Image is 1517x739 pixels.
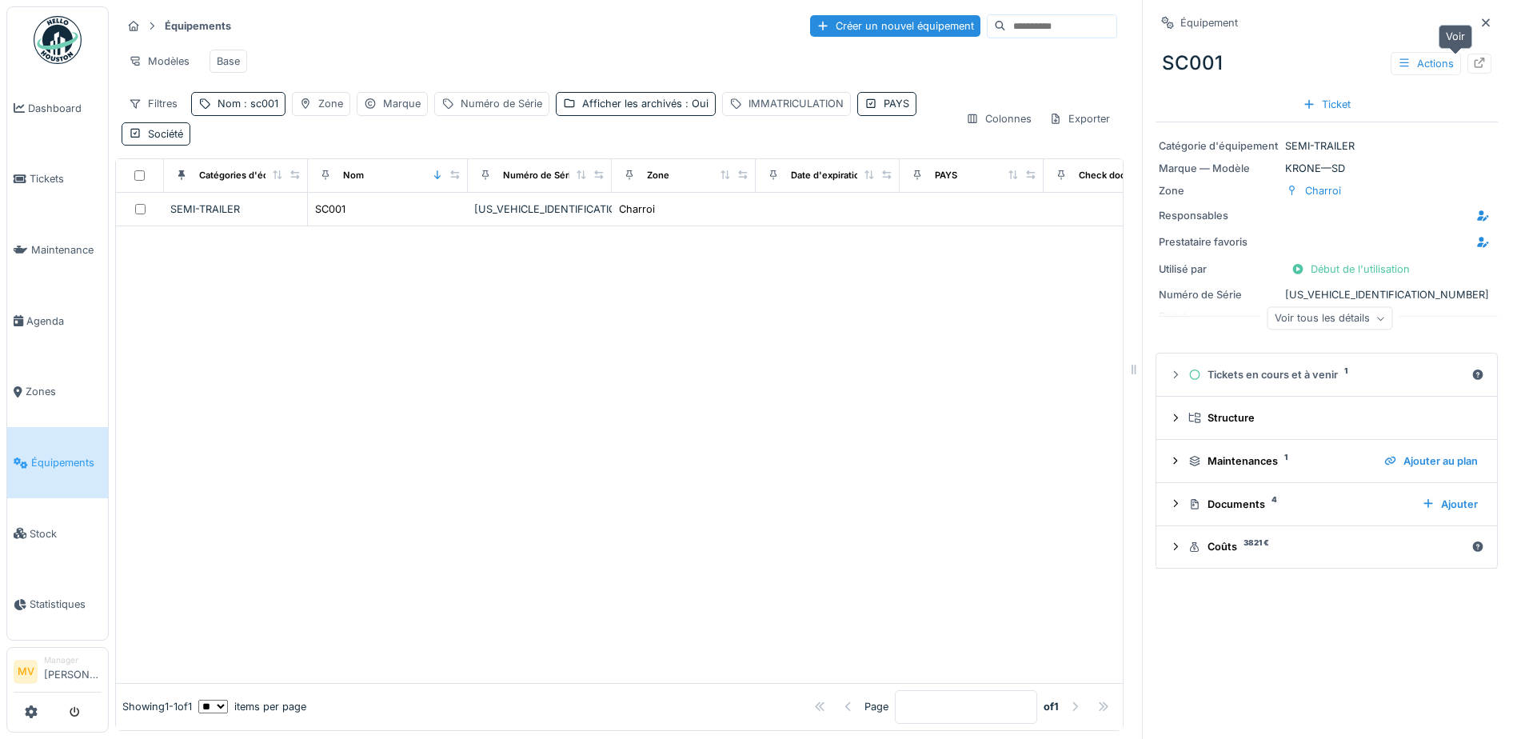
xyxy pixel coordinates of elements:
[148,126,183,142] div: Société
[1156,42,1498,84] div: SC001
[1159,183,1279,198] div: Zone
[1159,287,1495,302] div: [US_VEHICLE_IDENTIFICATION_NUMBER]
[1163,489,1491,519] summary: Documents4Ajouter
[619,202,655,217] div: Charroi
[199,169,310,182] div: Catégories d'équipement
[315,202,345,217] div: SC001
[1163,533,1491,562] summary: Coûts3821 €
[241,98,278,110] span: : sc001
[1391,52,1461,75] div: Actions
[1159,208,1279,223] div: Responsables
[1159,138,1279,154] div: Catégorie d'équipement
[14,654,102,693] a: MV Manager[PERSON_NAME]
[1415,493,1484,515] div: Ajouter
[44,654,102,666] div: Manager
[26,314,102,329] span: Agenda
[1188,497,1409,512] div: Documents
[647,169,669,182] div: Zone
[1296,94,1357,115] div: Ticket
[935,169,957,182] div: PAYS
[1305,183,1341,198] div: Charroi
[31,242,102,258] span: Maintenance
[1188,453,1371,469] div: Maintenances
[7,569,108,641] a: Statistiques
[1378,450,1484,472] div: Ajouter au plan
[31,455,102,470] span: Équipements
[217,54,240,69] div: Base
[1159,161,1279,176] div: Marque — Modèle
[158,18,238,34] strong: Équipements
[343,169,364,182] div: Nom
[1188,367,1465,382] div: Tickets en cours et à venir
[582,96,709,111] div: Afficher les archivés
[1044,699,1059,714] strong: of 1
[30,526,102,541] span: Stock
[170,202,301,217] div: SEMI-TRAILER
[7,144,108,215] a: Tickets
[1079,169,1176,182] div: Check document date
[461,96,542,111] div: Numéro de Série
[7,357,108,428] a: Zones
[884,96,909,111] div: PAYS
[1159,234,1279,250] div: Prestataire favoris
[1188,410,1478,425] div: Structure
[1180,15,1238,30] div: Équipement
[26,384,102,399] span: Zones
[682,98,709,110] span: : Oui
[749,96,844,111] div: IMMATRICULATION
[864,699,888,714] div: Page
[7,73,108,144] a: Dashboard
[1439,25,1472,48] div: Voir
[122,92,185,115] div: Filtres
[503,169,577,182] div: Numéro de Série
[28,101,102,116] span: Dashboard
[1159,138,1495,154] div: SEMI-TRAILER
[1163,360,1491,389] summary: Tickets en cours et à venir1
[318,96,343,111] div: Zone
[7,286,108,357] a: Agenda
[122,50,197,73] div: Modèles
[14,660,38,684] li: MV
[1163,403,1491,433] summary: Structure
[44,654,102,689] li: [PERSON_NAME]
[7,214,108,286] a: Maintenance
[1163,446,1491,476] summary: Maintenances1Ajouter au plan
[218,96,278,111] div: Nom
[1159,262,1279,277] div: Utilisé par
[810,15,980,37] div: Créer un nouvel équipement
[959,107,1039,130] div: Colonnes
[30,171,102,186] span: Tickets
[122,699,192,714] div: Showing 1 - 1 of 1
[1159,161,1495,176] div: KRONE — SD
[34,16,82,64] img: Badge_color-CXgf-gQk.svg
[383,96,421,111] div: Marque
[198,699,306,714] div: items per page
[1042,107,1117,130] div: Exporter
[1285,258,1416,280] div: Début de l'utilisation
[1159,287,1279,302] div: Numéro de Série
[1188,539,1465,554] div: Coûts
[30,597,102,612] span: Statistiques
[7,498,108,569] a: Stock
[1267,307,1393,330] div: Voir tous les détails
[7,427,108,498] a: Équipements
[474,202,605,217] div: [US_VEHICLE_IDENTIFICATION_NUMBER]
[791,169,865,182] div: Date d'expiration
